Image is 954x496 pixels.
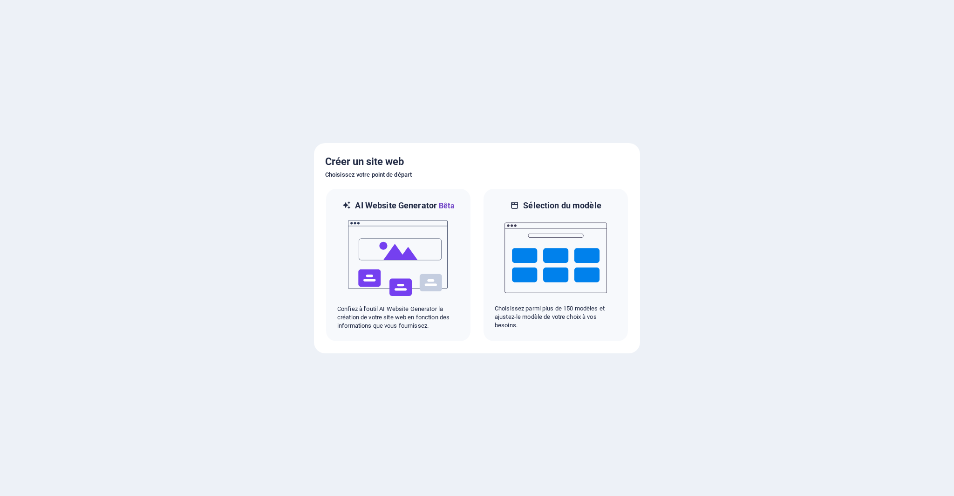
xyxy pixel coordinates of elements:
h6: Sélection du modèle [523,200,601,211]
h6: Choisissez votre point de départ [325,169,629,180]
h6: AI Website Generator [355,200,454,212]
span: Bêta [437,201,455,210]
div: AI Website GeneratorBêtaaiConfiez à l'outil AI Website Generator la création de votre site web en... [325,188,471,342]
p: Choisissez parmi plus de 150 modèles et ajustez-le modèle de votre choix à vos besoins. [495,304,617,330]
p: Confiez à l'outil AI Website Generator la création de votre site web en fonction des informations... [337,305,459,330]
h5: Créer un site web [325,154,629,169]
div: Sélection du modèleChoisissez parmi plus de 150 modèles et ajustez-le modèle de votre choix à vos... [483,188,629,342]
img: ai [347,212,450,305]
